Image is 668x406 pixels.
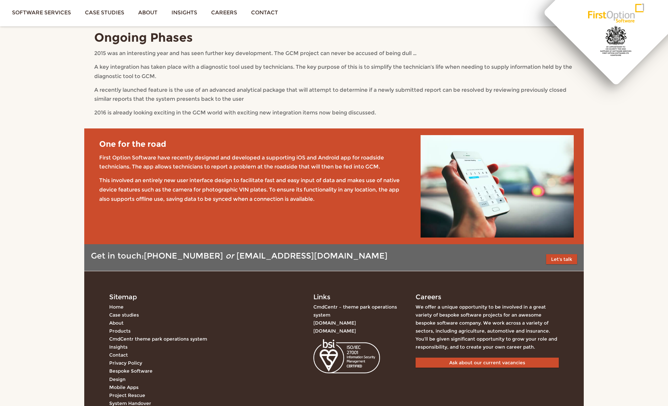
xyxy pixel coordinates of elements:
span: Get in touch: [91,251,144,261]
button: Let's talk [546,254,577,264]
img: RSAMockup [421,135,574,238]
a: About [109,320,124,326]
em: or [225,251,234,261]
a: Ask about our current vacancies [416,358,559,368]
a: [DOMAIN_NAME] [313,328,356,334]
p: 2016 is already looking exciting in the GCM world with exciting new integration items now being d... [94,108,574,117]
div: We offer a unique opportunity to be involved in a great variety of bespoke software projects for ... [416,303,559,351]
h4: One for the road [99,140,406,148]
p: First Option Software have recently designed and developed a supporting iOS and Android app for r... [99,153,406,171]
a: [DOMAIN_NAME] [313,320,356,326]
a: Insights [109,344,128,350]
div: Links [313,291,406,303]
p: This involved an entirely new user interface design to facilitate fast and easy input of data and... [99,176,406,204]
img: First Option Software ISO 270001 certification [313,339,380,373]
div: Sitemap [109,291,303,303]
a: Case studies [109,312,139,318]
a: Bespoke Software [109,368,153,374]
a: [EMAIL_ADDRESS][DOMAIN_NAME] [236,251,388,261]
p: A key integration has taken place with a diagnostic tool used by technicians. The key purpose of ... [94,62,574,81]
strong: Ongoing Phases [94,30,193,45]
a: Contact [109,352,128,358]
a: Design [109,376,126,382]
a: Privacy Policy [109,360,142,366]
p: 2015 was an interesting year and has seen further key development. The GCM project can never be a... [94,49,574,58]
a: Mobile Apps [109,384,139,390]
a: Home [109,304,124,310]
a: Let's talk [551,256,572,262]
div: Careers [416,291,559,303]
a: Project Rescue [109,392,145,398]
a: [PHONE_NUMBER] [144,251,223,261]
a: Products [109,328,131,334]
p: A recently launched feature is the use of an advanced analytical package that will attempt to det... [94,85,574,104]
a: CmdCentr theme park operations system [109,336,207,342]
a: CmdCentr – theme park operations system [313,304,397,318]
